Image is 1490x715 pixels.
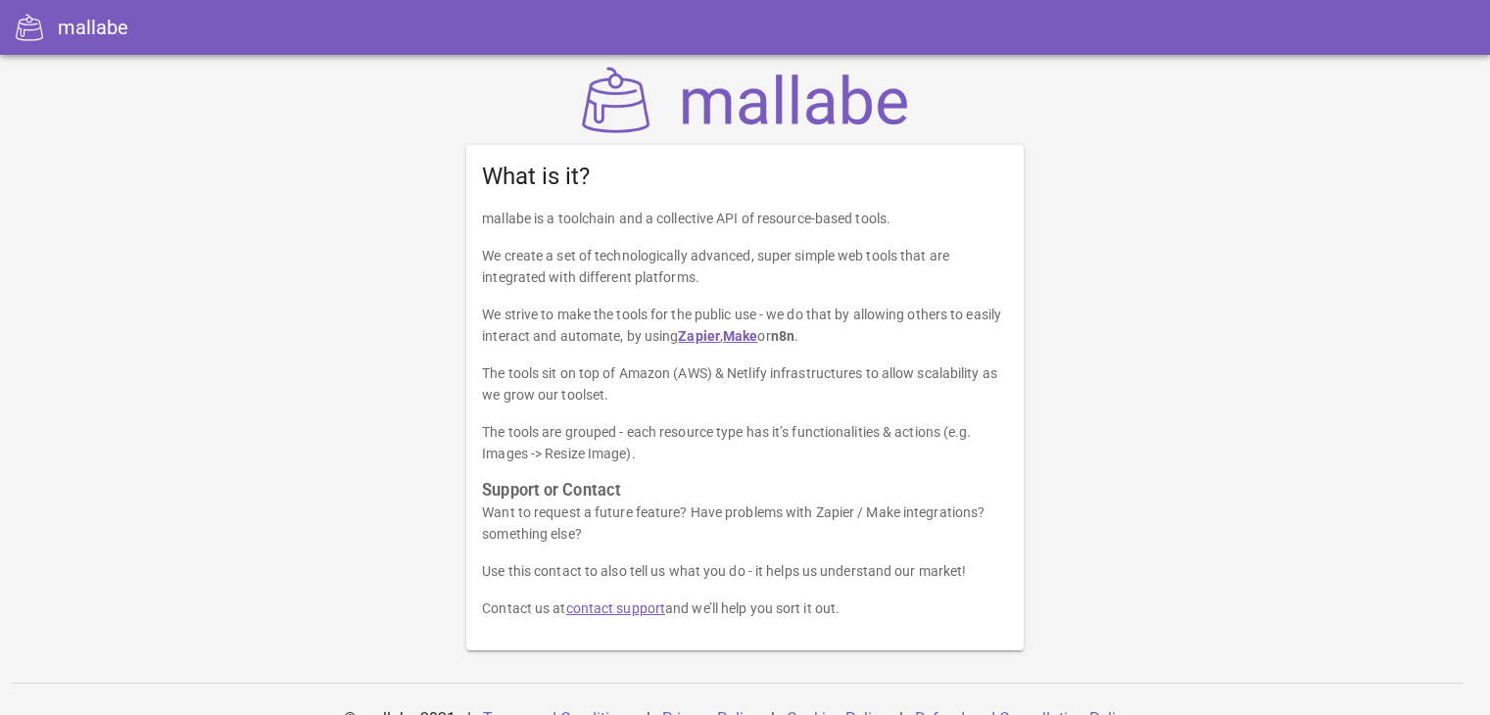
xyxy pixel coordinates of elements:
p: mallabe is a toolchain and a collective API of resource-based tools. [482,208,1008,229]
strong: n8n [771,328,794,344]
h3: Support or Contact [482,480,1008,501]
p: Contact us at and we’ll help you sort it out. [482,597,1008,619]
a: contact support [566,600,666,616]
p: The tools sit on top of Amazon (AWS) & Netlify infrastructures to allow scalability as we grow ou... [482,362,1008,405]
a: Make [723,328,757,344]
div: mallabe [58,13,128,42]
p: Want to request a future feature? Have problems with Zapier / Make integrations? something else? [482,501,1008,545]
p: We strive to make the tools for the public use - we do that by allowing others to easily interact... [482,304,1008,347]
div: What is it? [466,145,1024,208]
img: mallabe Logo [577,67,914,133]
p: Use this contact to also tell us what you do - it helps us understand our market! [482,560,1008,582]
a: Zapier [678,328,720,344]
p: We create a set of technologically advanced, super simple web tools that are integrated with diff... [482,245,1008,288]
p: The tools are grouped - each resource type has it’s functionalities & actions (e.g. Images -> Res... [482,421,1008,464]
